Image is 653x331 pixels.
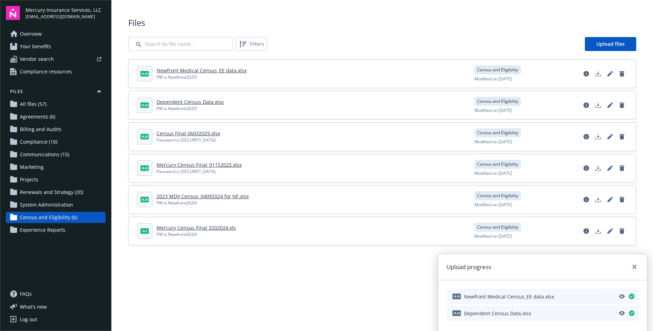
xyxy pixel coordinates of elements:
[477,193,518,199] span: Census and Eligibility
[474,170,512,177] span: Modified on [DATE]
[6,174,106,185] a: Projects
[452,310,461,316] span: xlsx
[604,100,616,111] a: Edit document
[630,262,639,271] a: close
[604,225,616,237] a: Edit document
[6,288,106,300] a: FAQs
[157,224,236,231] a: Mercury Census Final 3202024.xls
[20,99,46,110] span: All files (57)
[474,139,512,145] span: Modified on [DATE]
[6,224,106,236] a: Experience Reports
[474,76,512,82] span: Modified on [DATE]
[157,193,249,200] a: 2023 MDV Census_04092024 for NF.xlsx
[604,163,616,174] a: Edit document
[477,161,518,167] span: Census and Eligibility
[6,99,106,110] a: All files (57)
[474,202,512,208] span: Modified on [DATE]
[6,88,106,97] button: Files
[140,102,149,108] span: xlsx
[20,199,73,210] span: System Administration
[157,168,242,175] div: Password is [SECURITY_DATA]
[157,200,249,206] div: PW is Newfront2024!
[20,149,69,160] span: Communications (15)
[26,6,106,20] button: Mercury Insurance Services, LLC[EMAIL_ADDRESS][DOMAIN_NAME]
[581,163,592,174] a: View file details
[593,163,604,174] a: Download document
[6,136,106,147] a: Compliance (10)
[6,212,106,223] a: Census and Eligibility (6)
[616,194,627,205] a: Delete document
[20,174,38,185] span: Projects
[6,303,58,310] button: What's new
[581,100,592,111] a: View file details
[616,225,627,237] a: Delete document
[477,224,518,230] span: Census and Eligibility
[581,225,592,237] a: View file details
[20,136,57,147] span: Compliance (10)
[593,225,604,237] a: Download document
[604,194,616,205] a: Edit document
[616,131,627,142] a: Delete document
[237,38,266,50] span: Filters
[593,194,604,205] a: Download document
[464,293,554,300] span: Newfront Medical Census_EE data.xlsx
[6,41,106,52] a: Your benefits
[477,98,518,105] span: Census and Eligibility
[616,163,627,174] a: Delete document
[20,161,44,173] span: Marketing
[140,134,149,139] span: xlsx
[616,291,627,302] a: Preview
[140,165,149,171] span: xlsx
[6,6,20,20] img: navigator-logo.svg
[593,100,604,111] a: Download document
[474,107,512,114] span: Modified on [DATE]
[20,41,51,52] span: Your benefits
[128,37,233,51] input: Search by file name...
[157,137,220,143] div: Password is [SECURITY_DATA]
[6,161,106,173] a: Marketing
[6,28,106,39] a: Overview
[20,224,65,236] span: Experience Reports
[20,111,55,122] span: Agreements (6)
[616,100,627,111] a: Delete document
[157,161,242,168] a: Mercury Census Final_01152025.xlsx
[6,66,106,77] a: Compliance resources
[616,308,627,319] a: Preview
[604,131,616,142] a: Edit document
[20,187,83,198] span: Renewals and Strategy (20)
[250,40,264,48] span: Filters
[6,111,106,122] a: Agreements (6)
[20,124,61,135] span: Billing and Audits
[20,314,37,325] div: Log out
[581,68,592,79] a: View file details
[6,199,106,210] a: System Administration
[157,130,220,137] a: Census Final 06032025.xlsx
[593,68,604,79] a: Download document
[20,53,54,65] span: Vendor search
[593,131,604,142] a: Download document
[26,6,101,14] span: Mercury Insurance Services, LLC
[6,149,106,160] a: Communications (15)
[477,67,518,73] span: Census and Eligibility
[20,28,42,39] span: Overview
[236,37,267,51] button: Filters
[20,212,77,223] span: Census and Eligibility (6)
[452,294,461,299] span: xlsx
[447,262,491,272] h1: Upload progress
[26,14,101,20] span: [EMAIL_ADDRESS][DOMAIN_NAME]
[140,228,149,233] span: xls
[140,71,149,76] span: xlsx
[157,67,247,74] a: Newfront Medical Census_EE data.xlsx
[581,194,592,205] a: View file details
[616,68,627,79] a: Delete document
[596,41,625,47] span: Upload files
[6,53,106,65] a: Vendor search
[20,288,32,300] span: FAQs
[20,66,72,77] span: Compliance resources
[157,231,236,238] div: PW is Newfront2024!
[585,37,636,51] a: Upload files
[6,124,106,135] a: Billing and Audits
[128,17,636,29] span: Files
[6,187,106,198] a: Renewals and Strategy (20)
[604,68,616,79] a: Edit document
